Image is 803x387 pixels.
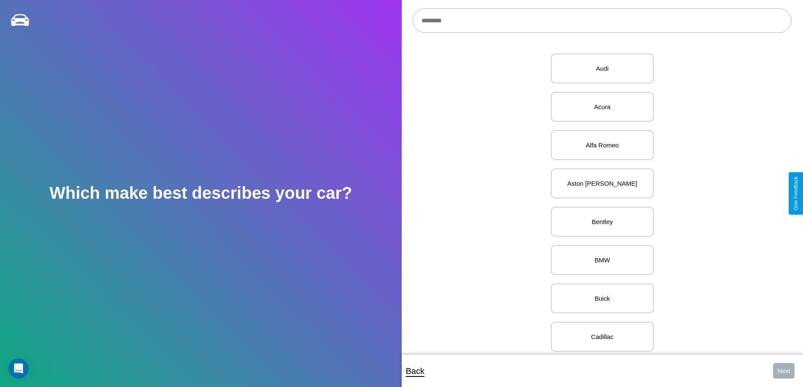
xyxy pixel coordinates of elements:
[560,101,645,112] p: Acura
[793,176,799,211] div: Give Feedback
[8,358,29,379] iframe: Intercom live chat
[560,254,645,266] p: BMW
[773,363,795,379] button: Next
[560,293,645,304] p: Buick
[560,216,645,227] p: Bentley
[560,331,645,342] p: Cadillac
[49,184,352,203] h2: Which make best describes your car?
[560,63,645,74] p: Audi
[560,178,645,189] p: Aston [PERSON_NAME]
[406,363,424,379] p: Back
[560,139,645,151] p: Alfa Romeo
